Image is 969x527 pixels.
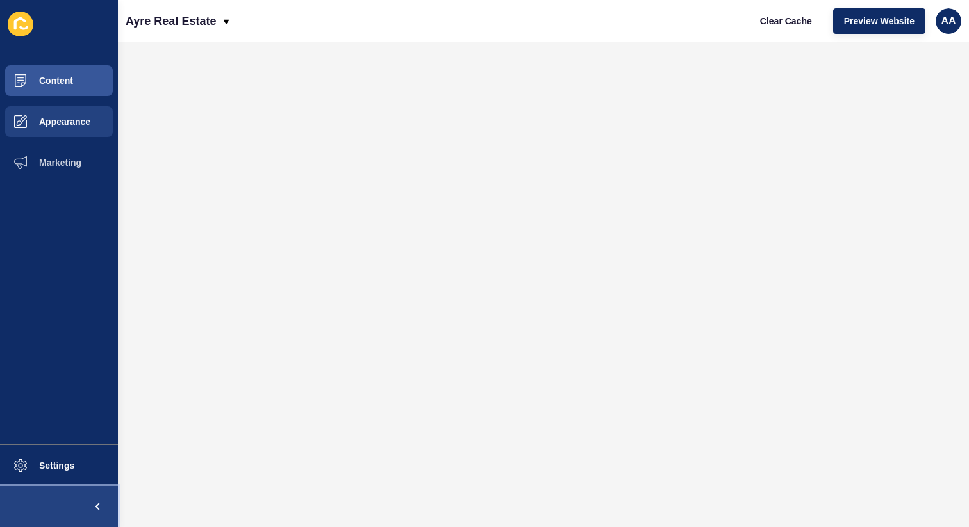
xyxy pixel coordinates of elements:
[941,15,956,28] span: AA
[833,8,925,34] button: Preview Website
[760,15,812,28] span: Clear Cache
[844,15,915,28] span: Preview Website
[126,5,216,37] p: Ayre Real Estate
[749,8,823,34] button: Clear Cache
